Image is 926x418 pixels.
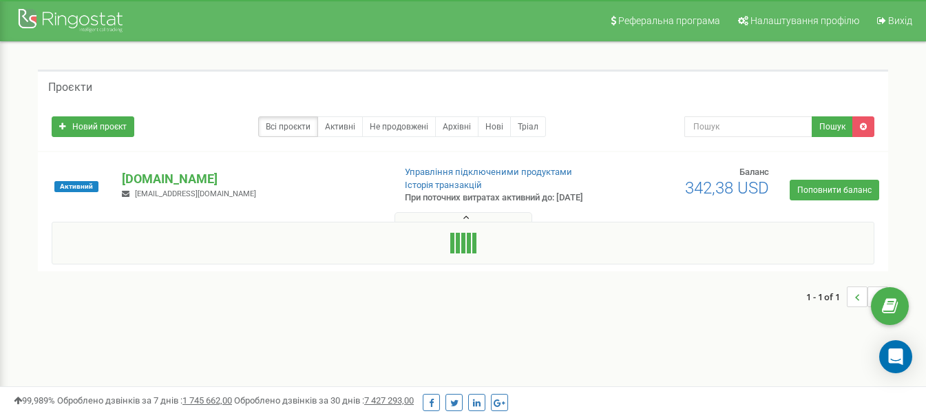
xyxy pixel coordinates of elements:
span: 1 - 1 of 1 [806,286,847,307]
a: Управління підключеними продуктами [405,167,572,177]
p: При поточних витратах активний до: [DATE] [405,191,595,205]
a: Історія транзакцій [405,180,482,190]
a: Поповнити баланс [790,180,879,200]
u: 7 427 293,00 [364,395,414,406]
span: Вихід [888,15,912,26]
a: Всі проєкти [258,116,318,137]
span: 342,38 USD [685,178,769,198]
a: Новий проєкт [52,116,134,137]
span: Реферальна програма [618,15,720,26]
u: 1 745 662,00 [182,395,232,406]
a: Тріал [510,116,546,137]
nav: ... [806,273,888,321]
span: Оброблено дзвінків за 7 днів : [57,395,232,406]
a: Нові [478,116,511,137]
p: [DOMAIN_NAME] [122,170,382,188]
input: Пошук [684,116,812,137]
a: Архівні [435,116,478,137]
span: Оброблено дзвінків за 30 днів : [234,395,414,406]
h5: Проєкти [48,81,92,94]
span: Налаштування профілю [750,15,859,26]
span: Активний [54,181,98,192]
span: [EMAIL_ADDRESS][DOMAIN_NAME] [135,189,256,198]
button: Пошук [812,116,853,137]
span: 99,989% [14,395,55,406]
span: Баланс [739,167,769,177]
div: Open Intercom Messenger [879,340,912,373]
a: Не продовжені [362,116,436,137]
a: Активні [317,116,363,137]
